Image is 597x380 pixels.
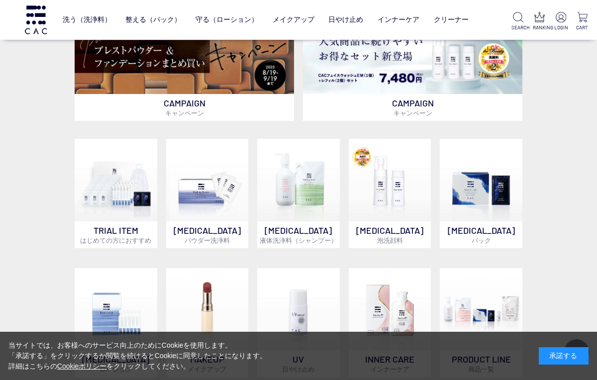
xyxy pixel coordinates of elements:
[75,139,157,248] a: トライアルセット TRIAL ITEMはじめての方におすすめ
[576,24,589,31] p: CART
[440,268,522,378] a: PRODUCT LINE商品一覧
[434,8,469,31] a: クリーナー
[75,139,157,221] img: トライアルセット
[185,236,230,244] span: パウダー洗浄料
[125,8,181,31] a: 整える（パック）
[166,221,249,248] p: [MEDICAL_DATA]
[539,347,589,365] div: 承諾する
[394,109,432,117] span: キャンペーン
[75,20,294,121] a: ベースメイクキャンペーン ベースメイクキャンペーン CAMPAIGNキャンペーン
[349,268,431,351] img: インナーケア
[554,12,568,31] a: LOGIN
[273,8,314,31] a: メイクアップ
[349,268,431,378] a: インナーケア INNER CAREインナーケア
[533,12,546,31] a: RANKING
[303,20,522,121] a: フェイスウォッシュ＋レフィル2個セット フェイスウォッシュ＋レフィル2個セット CAMPAIGNキャンペーン
[75,20,294,95] img: ベースメイクキャンペーン
[57,362,107,370] a: Cookieポリシー
[576,12,589,31] a: CART
[63,8,111,31] a: 洗う（洗浄料）
[257,221,340,248] p: [MEDICAL_DATA]
[260,236,337,244] span: 液体洗浄料（シャンプー）
[554,24,568,31] p: LOGIN
[440,139,522,248] a: [MEDICAL_DATA]パック
[166,268,249,378] a: MAKEUPメイクアップ
[440,221,522,248] p: [MEDICAL_DATA]
[511,24,525,31] p: SEARCH
[303,20,522,95] img: フェイスウォッシュ＋レフィル2個セット
[75,221,157,248] p: TRIAL ITEM
[166,139,249,248] a: [MEDICAL_DATA]パウダー洗浄料
[303,94,522,121] p: CAMPAIGN
[472,236,491,244] span: パック
[75,268,157,378] a: [MEDICAL_DATA]ローション
[257,268,340,378] a: UV日やけ止め
[75,94,294,121] p: CAMPAIGN
[196,8,258,31] a: 守る（ローション）
[349,139,431,248] a: 泡洗顔料 [MEDICAL_DATA]泡洗顔料
[511,12,525,31] a: SEARCH
[328,8,363,31] a: 日やけ止め
[165,109,204,117] span: キャンペーン
[349,139,431,221] img: 泡洗顔料
[23,5,48,34] img: logo
[533,24,546,31] p: RANKING
[378,8,419,31] a: インナーケア
[257,139,340,248] a: [MEDICAL_DATA]液体洗浄料（シャンプー）
[349,221,431,248] p: [MEDICAL_DATA]
[80,236,151,244] span: はじめての方におすすめ
[377,236,403,244] span: 泡洗顔料
[8,340,267,372] div: 当サイトでは、お客様へのサービス向上のためにCookieを使用します。 「承諾する」をクリックするか閲覧を続けるとCookieに同意したことになります。 詳細はこちらの をクリックしてください。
